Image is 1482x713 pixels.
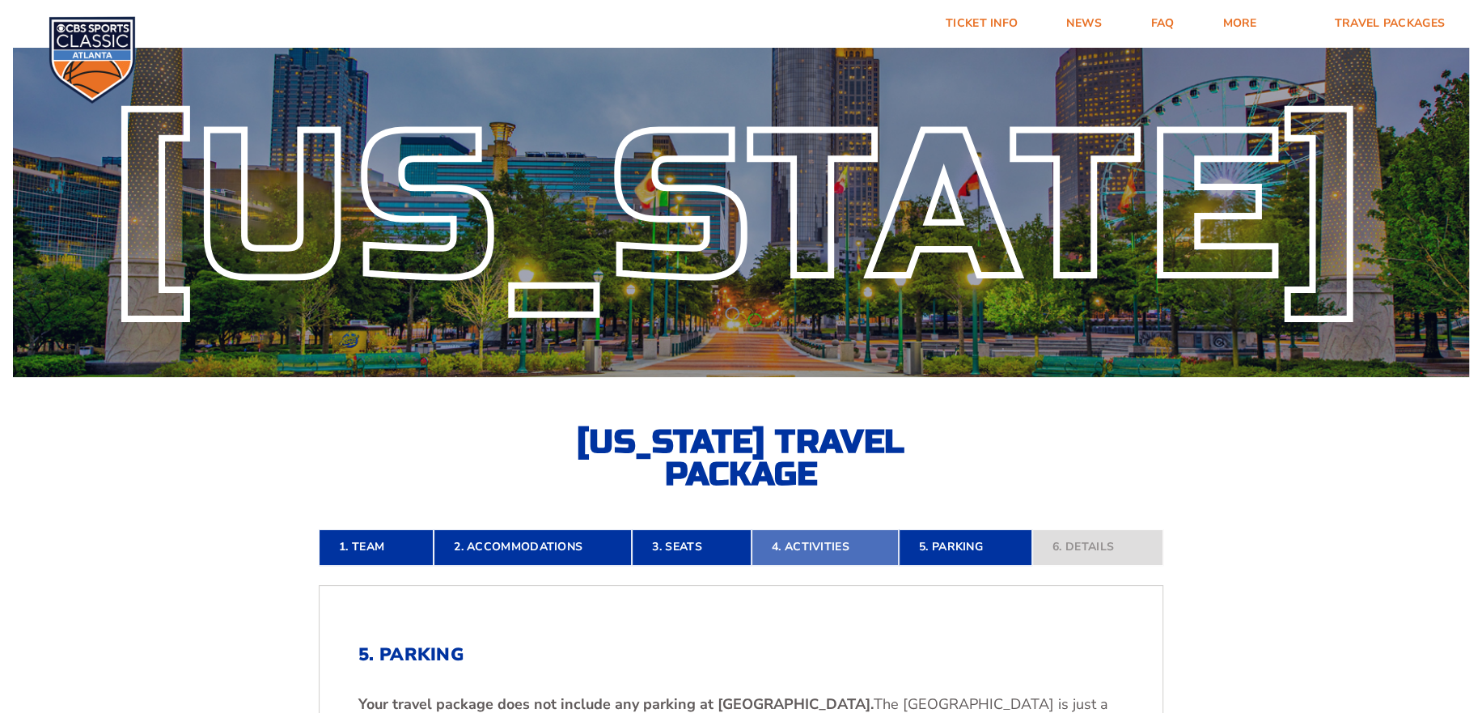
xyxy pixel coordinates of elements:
a: 4. Activities [752,529,899,565]
h2: 5. Parking [358,644,1124,665]
h2: [US_STATE] Travel Package [563,426,919,490]
a: 3. Seats [632,529,751,565]
img: CBS Sports Classic [49,16,136,104]
a: 1. Team [319,529,434,565]
div: [US_STATE] [13,125,1469,291]
a: 2. Accommodations [434,529,632,565]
